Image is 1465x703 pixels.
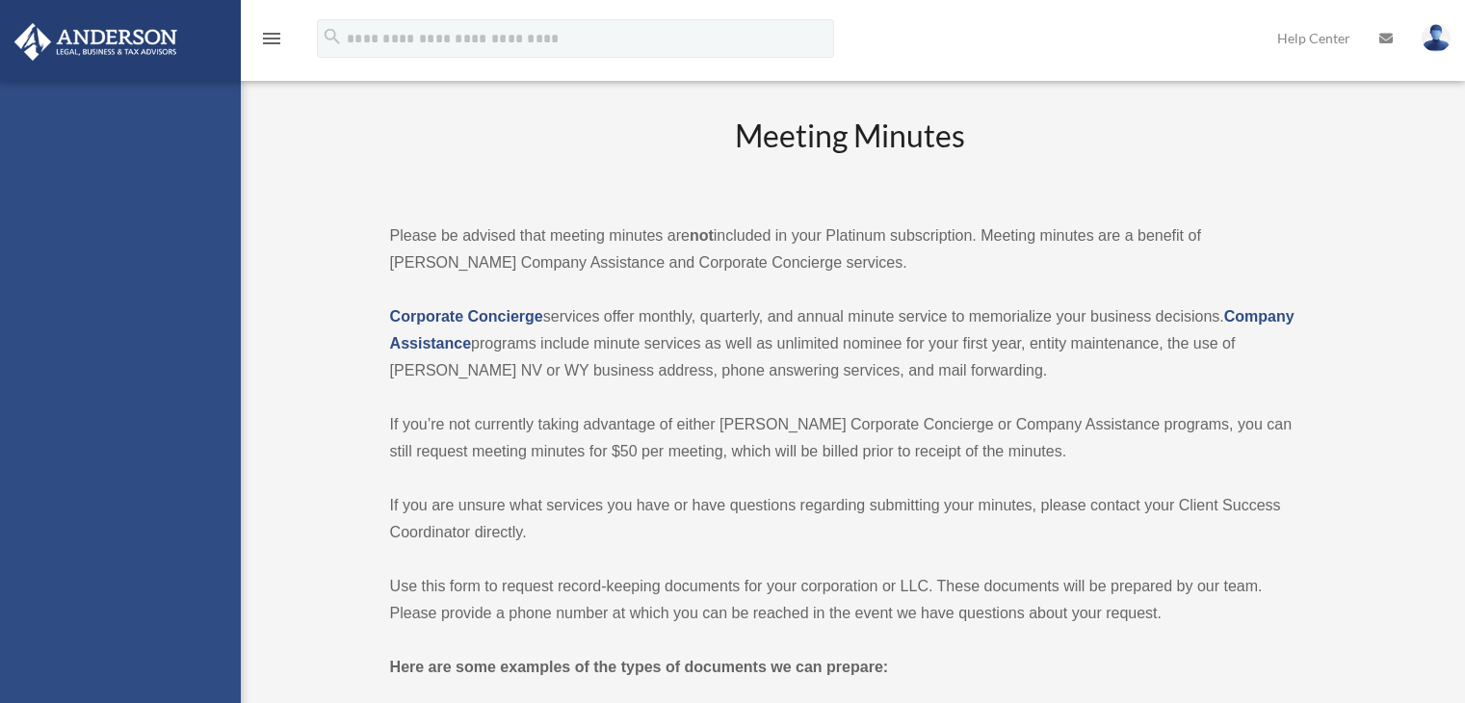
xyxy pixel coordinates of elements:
img: Anderson Advisors Platinum Portal [9,23,183,61]
i: menu [260,27,283,50]
a: Company Assistance [390,308,1295,351]
i: search [322,26,343,47]
a: menu [260,34,283,50]
p: Please be advised that meeting minutes are included in your Platinum subscription. Meeting minute... [390,222,1312,276]
h2: Meeting Minutes [390,115,1312,195]
a: Corporate Concierge [390,308,543,325]
strong: Here are some examples of the types of documents we can prepare: [390,659,889,675]
p: If you are unsure what services you have or have questions regarding submitting your minutes, ple... [390,492,1312,546]
strong: not [690,227,714,244]
p: services offer monthly, quarterly, and annual minute service to memorialize your business decisio... [390,303,1312,384]
img: User Pic [1422,24,1451,52]
p: Use this form to request record-keeping documents for your corporation or LLC. These documents wi... [390,573,1312,627]
p: If you’re not currently taking advantage of either [PERSON_NAME] Corporate Concierge or Company A... [390,411,1312,465]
